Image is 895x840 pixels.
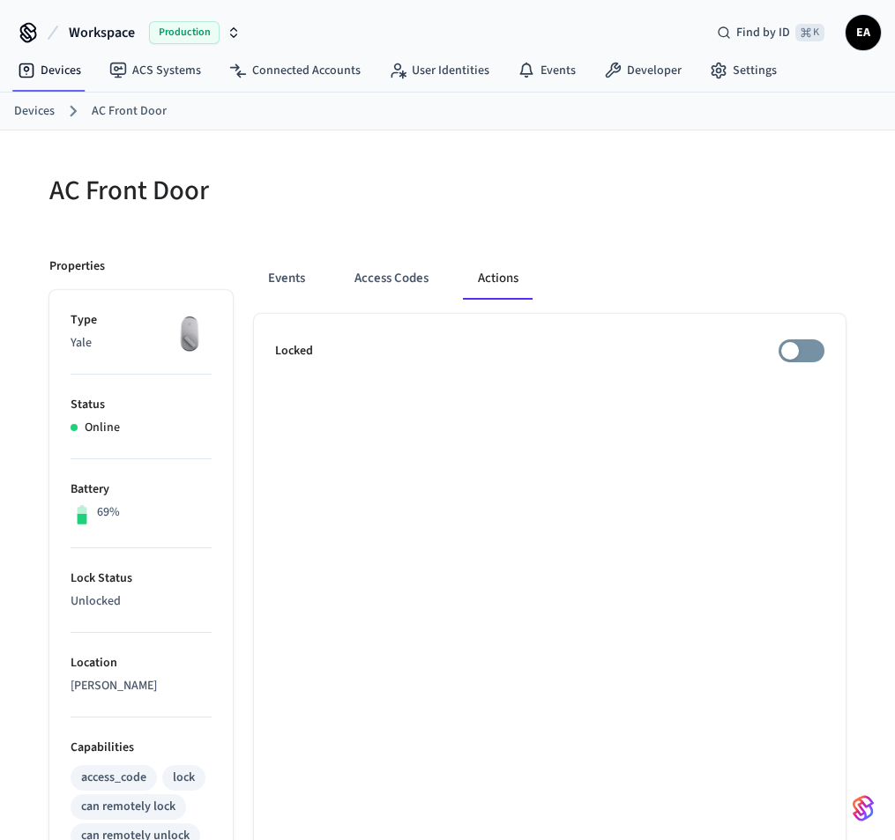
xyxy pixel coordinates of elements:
button: Events [254,257,319,300]
img: August Wifi Smart Lock 3rd Gen, Silver, Front [168,311,212,355]
p: 69% [97,503,120,522]
span: Workspace [69,22,135,43]
p: Location [71,654,212,673]
button: Actions [464,257,533,300]
a: ACS Systems [95,55,215,86]
p: Status [71,396,212,414]
div: Find by ID⌘ K [703,17,839,48]
a: User Identities [375,55,503,86]
div: access_code [81,769,146,787]
span: Find by ID [736,24,790,41]
span: ⌘ K [795,24,824,41]
p: [PERSON_NAME] [71,677,212,695]
p: Yale [71,334,212,353]
a: Settings [696,55,791,86]
a: AC Front Door [92,102,167,121]
span: Production [149,21,220,44]
a: Devices [4,55,95,86]
a: Connected Accounts [215,55,375,86]
p: Unlocked [71,592,212,611]
p: Type [71,311,212,330]
div: lock [173,769,195,787]
p: Locked [275,342,313,361]
p: Lock Status [71,569,212,588]
p: Properties [49,257,105,276]
p: Online [85,419,120,437]
a: Devices [14,102,55,121]
a: Developer [590,55,696,86]
img: SeamLogoGradient.69752ec5.svg [853,794,874,822]
button: EA [846,15,881,50]
h5: AC Front Door [49,173,437,209]
p: Capabilities [71,739,212,757]
span: EA [847,17,879,48]
a: Events [503,55,590,86]
button: Access Codes [340,257,443,300]
div: can remotely lock [81,798,175,816]
p: Battery [71,480,212,499]
div: ant example [254,257,846,300]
